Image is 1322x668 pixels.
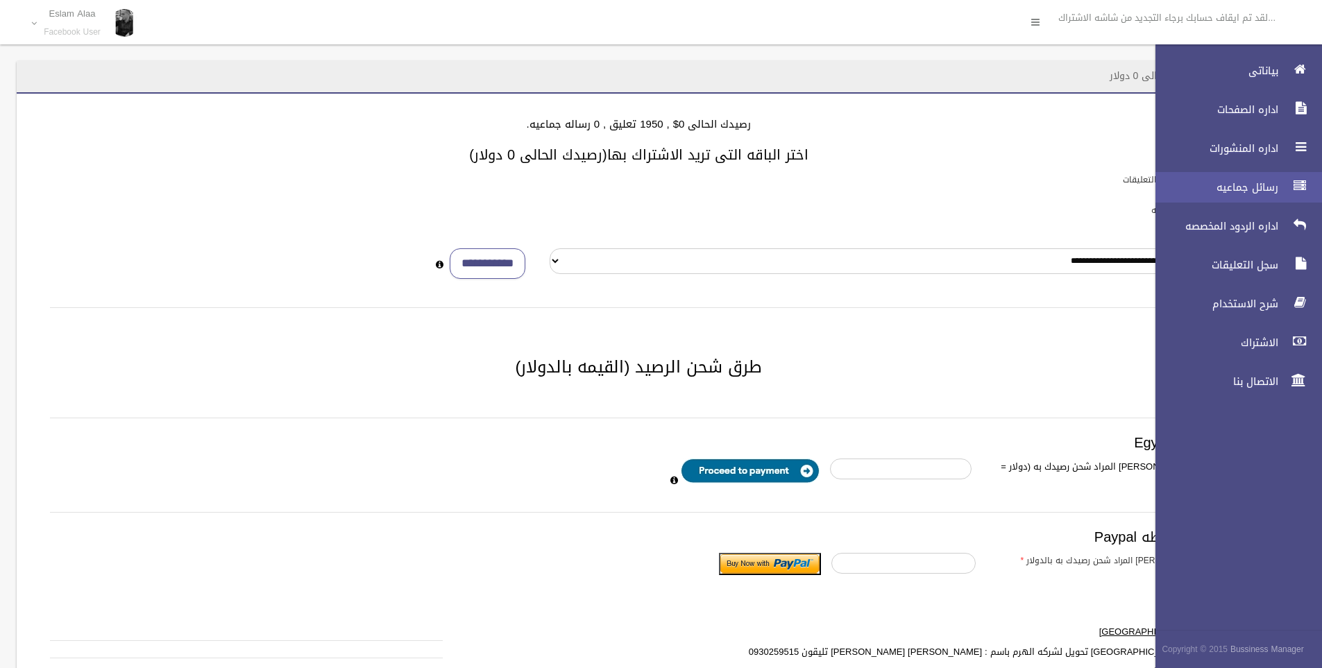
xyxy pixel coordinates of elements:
h4: رصيدك الحالى 0$ , 1950 تعليق , 0 رساله جماعيه. [33,119,1244,130]
a: الاشتراك [1144,327,1322,358]
span: شرح الاستخدام [1144,297,1282,311]
header: الاشتراك - رصيدك الحالى 0 دولار [1093,62,1261,89]
p: Eslam Alaa [44,8,101,19]
label: باقات الرد الالى على التعليقات [1123,172,1232,187]
span: اداره الردود المخصصه [1144,219,1282,233]
label: ادخل [PERSON_NAME] المراد شحن رصيدك به (دولار = 35 جنيه ) [982,459,1226,492]
input: Submit [719,553,821,575]
span: سجل التعليقات [1144,258,1282,272]
label: من [GEOGRAPHIC_DATA] [708,624,1217,640]
span: اداره الصفحات [1144,103,1282,117]
label: ادخل [PERSON_NAME] المراد شحن رصيدك به بالدولار [986,553,1234,568]
h3: Egypt payment [50,435,1228,450]
label: باقات الرسائل الجماعيه [1151,203,1232,218]
span: رسائل جماعيه [1144,180,1282,194]
h2: طرق شحن الرصيد (القيمه بالدولار) [33,358,1244,376]
h3: الدفع بواسطه Paypal [50,529,1228,545]
h3: اختر الباقه التى تريد الاشتراك بها(رصيدك الحالى 0 دولار) [33,147,1244,162]
span: الاشتراك [1144,336,1282,350]
a: اداره الصفحات [1144,94,1322,125]
a: شرح الاستخدام [1144,289,1322,319]
a: اداره المنشورات [1144,133,1322,164]
span: اداره المنشورات [1144,142,1282,155]
small: Facebook User [44,27,101,37]
span: الاتصال بنا [1144,375,1282,388]
span: Copyright © 2015 [1162,642,1228,657]
a: رسائل جماعيه [1144,172,1322,203]
a: الاتصال بنا [1144,366,1322,397]
a: سجل التعليقات [1144,250,1322,280]
span: بياناتى [1144,64,1282,78]
a: اداره الردود المخصصه [1144,211,1322,241]
strong: Bussiness Manager [1230,642,1304,657]
a: بياناتى [1144,55,1322,86]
